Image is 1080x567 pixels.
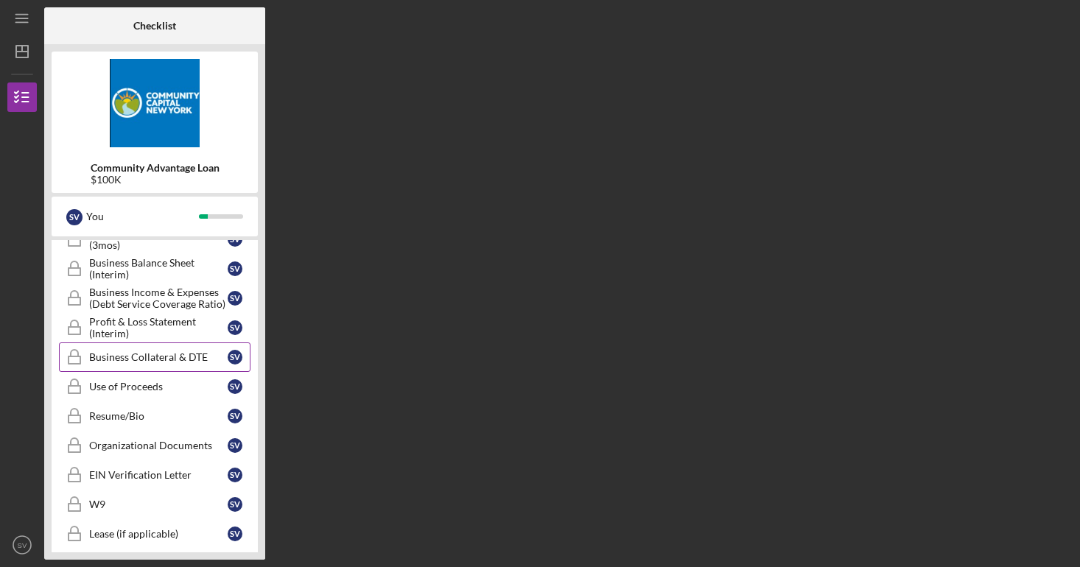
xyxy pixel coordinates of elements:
a: Use of ProceedsSV [59,372,250,401]
b: Community Advantage Loan [91,162,220,174]
a: Organizational DocumentsSV [59,431,250,460]
div: EIN Verification Letter [89,469,228,481]
div: Organizational Documents [89,440,228,451]
div: S V [228,379,242,394]
div: Lease (if applicable) [89,528,228,540]
img: Product logo [52,59,258,147]
div: Profit & Loss Statement (Interim) [89,316,228,339]
a: Business Balance Sheet (Interim)SV [59,254,250,283]
div: S V [228,291,242,306]
div: S V [228,497,242,512]
b: Checklist [133,20,176,32]
a: EIN Verification LetterSV [59,460,250,490]
div: S V [228,468,242,482]
div: S V [66,209,83,225]
div: S V [228,350,242,364]
a: W9SV [59,490,250,519]
div: S V [228,320,242,335]
div: Use of Proceeds [89,381,228,392]
div: W9 [89,499,228,510]
div: Resume/Bio [89,410,228,422]
div: Business Balance Sheet (Interim) [89,257,228,281]
a: Business Collateral & DTESV [59,342,250,372]
div: S V [228,409,242,423]
div: You [86,204,199,229]
div: Business Collateral & DTE [89,351,228,363]
a: Profit & Loss Statement (Interim)SV [59,313,250,342]
div: $100K [91,174,220,186]
a: Lease (if applicable)SV [59,519,250,549]
text: SV [18,541,27,549]
div: S V [228,261,242,276]
a: Resume/BioSV [59,401,250,431]
div: S V [228,526,242,541]
a: Business Income & Expenses (Debt Service Coverage Ratio)SV [59,283,250,313]
div: S V [228,438,242,453]
button: SV [7,530,37,560]
div: Business Income & Expenses (Debt Service Coverage Ratio) [89,286,228,310]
